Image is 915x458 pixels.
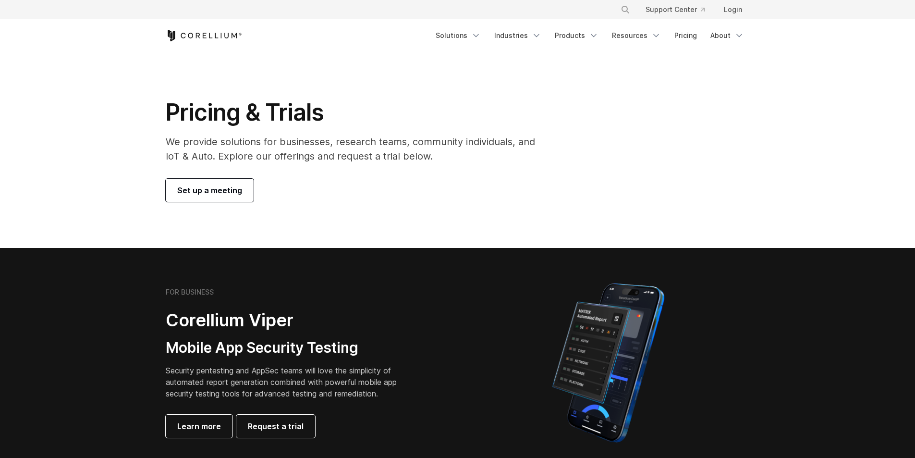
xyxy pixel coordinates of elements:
div: Navigation Menu [609,1,750,18]
a: Learn more [166,415,232,438]
a: Pricing [669,27,703,44]
a: Resources [606,27,667,44]
button: Search [617,1,634,18]
div: Navigation Menu [430,27,750,44]
a: Support Center [638,1,712,18]
a: Set up a meeting [166,179,254,202]
span: Learn more [177,421,221,432]
span: Set up a meeting [177,185,242,196]
h2: Corellium Viper [166,309,412,331]
a: Login [716,1,750,18]
img: Corellium MATRIX automated report on iPhone showing app vulnerability test results across securit... [536,279,681,447]
h1: Pricing & Trials [166,98,549,127]
p: Security pentesting and AppSec teams will love the simplicity of automated report generation comb... [166,365,412,399]
h3: Mobile App Security Testing [166,339,412,357]
span: Request a trial [248,421,304,432]
a: Corellium Home [166,30,242,41]
a: Request a trial [236,415,315,438]
h6: FOR BUSINESS [166,288,214,297]
p: We provide solutions for businesses, research teams, community individuals, and IoT & Auto. Explo... [166,135,549,163]
a: About [705,27,750,44]
a: Solutions [430,27,487,44]
a: Industries [488,27,547,44]
a: Products [549,27,604,44]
